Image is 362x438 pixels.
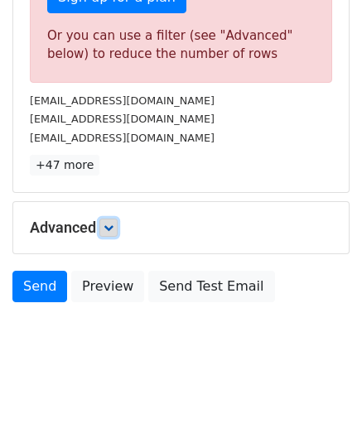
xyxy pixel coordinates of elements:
iframe: Chat Widget [279,359,362,438]
a: Send Test Email [148,271,274,302]
a: Send [12,271,67,302]
h5: Advanced [30,219,332,237]
div: Or you can use a filter (see "Advanced" below) to reduce the number of rows [47,26,315,64]
small: [EMAIL_ADDRESS][DOMAIN_NAME] [30,94,215,107]
small: [EMAIL_ADDRESS][DOMAIN_NAME] [30,113,215,125]
small: [EMAIL_ADDRESS][DOMAIN_NAME] [30,132,215,144]
a: Preview [71,271,144,302]
a: +47 more [30,155,99,176]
